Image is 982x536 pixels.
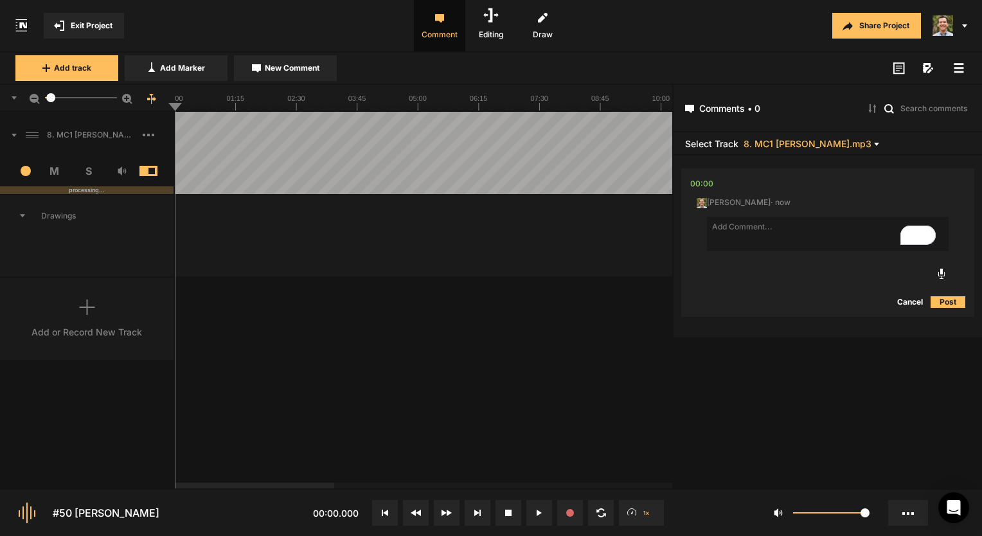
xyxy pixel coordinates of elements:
[53,505,159,521] div: #50 [PERSON_NAME]
[899,102,970,114] input: Search comments
[287,94,305,102] text: 02:30
[530,94,548,102] text: 07:30
[38,163,72,179] span: M
[674,132,982,156] header: Select Track
[832,13,921,39] button: Share Project
[470,94,488,102] text: 06:15
[619,500,664,526] button: 1x
[938,492,969,523] div: Open Intercom Messenger
[54,62,91,74] span: Add track
[234,55,337,81] button: New Comment
[674,85,982,132] header: Comments • 0
[160,62,205,74] span: Add Marker
[44,13,124,39] button: Exit Project
[933,15,953,36] img: 424769395311cb87e8bb3f69157a6d24
[348,94,366,102] text: 03:45
[227,94,245,102] text: 01:15
[31,325,142,339] div: Add or Record New Track
[690,177,713,190] div: 00:00
[15,55,118,81] button: Add track
[42,129,143,141] span: 8. MC1 [PERSON_NAME].mp3
[652,94,670,102] text: 10:00
[409,94,427,102] text: 05:00
[889,294,931,310] button: Cancel
[931,294,965,310] button: Post
[71,163,105,179] span: S
[744,139,871,148] span: 8. MC1 [PERSON_NAME].mp3
[265,62,319,74] span: New Comment
[125,55,228,81] button: Add Marker
[591,94,609,102] text: 08:45
[697,198,707,208] img: 424769395311cb87e8bb3f69157a6d24
[313,508,359,519] span: 00:00.000
[71,20,112,31] span: Exit Project
[707,217,949,251] textarea: To enrich screen reader interactions, please activate Accessibility in Grammarly extension settings
[697,197,790,208] span: [PERSON_NAME] · now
